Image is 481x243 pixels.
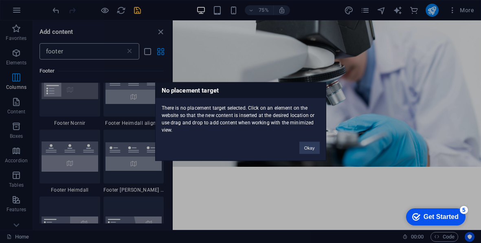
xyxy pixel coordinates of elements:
button: Okay [299,142,320,154]
div: There is no placement target selected. Click on an element on the website so that the new content... [156,98,326,134]
div: Get Started [24,9,59,16]
h3: No placement target [156,83,326,98]
div: 5 [60,2,68,10]
div: Get Started 5 items remaining, 0% complete [7,4,66,21]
